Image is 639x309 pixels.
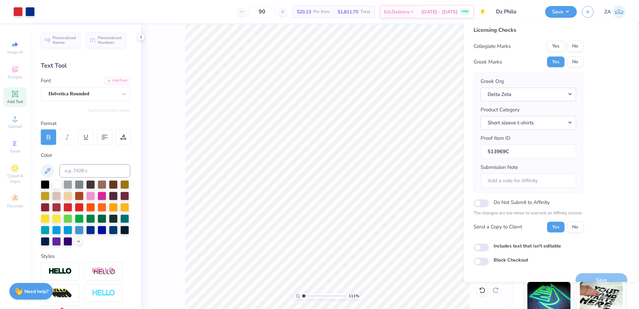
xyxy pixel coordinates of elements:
[481,88,576,101] button: Delta Zeta
[481,78,504,85] label: Greek Org
[104,77,130,85] div: Add Font
[7,99,23,104] span: Add Text
[52,35,76,45] span: Personalized Names
[98,35,122,45] span: Personalized Numbers
[491,5,540,18] input: Untitled Design
[8,74,22,80] span: Designs
[481,116,576,130] button: Short sleeve t-shirts
[24,288,48,295] strong: Need help?
[474,42,511,50] div: Collegiate Marks
[474,210,583,217] p: The changes are too minor to warrant an Affinity review.
[313,8,330,15] span: Per Item
[474,26,583,34] div: Licensing Checks
[48,288,72,299] img: 3d Illusion
[297,8,311,15] span: $20.13
[41,77,51,85] label: Font
[545,6,577,18] button: Save
[547,57,564,67] button: Yes
[474,223,522,231] div: Send a Copy to Client
[481,106,520,114] label: Product Category
[349,293,359,299] span: 111 %
[384,8,409,15] span: Est. Delivery
[481,134,510,142] label: Proof Item ID
[547,222,564,232] button: Yes
[604,8,611,16] span: ZA
[547,41,564,51] button: Yes
[360,8,370,15] span: Total
[567,222,583,232] button: No
[474,58,502,66] div: Greek Marks
[421,8,458,15] span: [DATE] - [DATE]
[462,9,469,14] span: FREE
[494,242,561,249] label: Includes text that isn't editable
[494,198,550,207] label: Do Not Submit to Affinity
[92,267,115,276] img: Shadow
[613,5,626,18] img: Zuriel Alaba
[48,268,72,275] img: Stroke
[89,108,130,113] button: Switch to Greek Letters
[481,174,576,188] input: Add a note for Affinity
[567,57,583,67] button: No
[481,164,518,171] label: Submission Note
[567,41,583,51] button: No
[3,173,27,184] span: Clipart & logos
[338,8,358,15] span: $1,811.70
[249,6,275,18] input: – –
[41,120,131,127] div: Format
[41,151,130,159] div: Color
[10,148,20,154] span: Greek
[7,49,23,55] span: Image AI
[7,203,23,209] span: Decorate
[8,124,22,129] span: Upload
[604,5,626,18] a: ZA
[41,252,130,260] div: Styles
[41,61,130,70] div: Text Tool
[494,256,528,264] label: Block Checkout
[59,164,130,178] input: e.g. 7428 c
[92,289,115,297] img: Negative Space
